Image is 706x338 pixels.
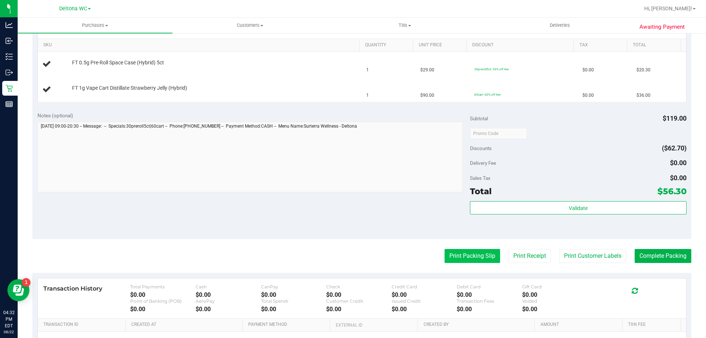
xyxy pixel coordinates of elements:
[670,159,687,167] span: $0.00
[6,85,13,92] inline-svg: Retail
[470,160,496,166] span: Delivery Fee
[327,18,482,33] a: Tills
[509,249,551,263] button: Print Receipt
[6,69,13,76] inline-svg: Outbound
[18,22,172,29] span: Purchases
[420,67,434,74] span: $29.00
[22,278,31,287] iframe: Resource center unread badge
[424,322,532,328] a: Created By
[326,284,392,289] div: Check
[559,249,626,263] button: Print Customer Labels
[457,298,522,304] div: Transaction Fees
[470,142,492,155] span: Discounts
[633,42,678,48] a: Total
[130,298,196,304] div: Point of Banking (POB)
[457,291,522,298] div: $0.00
[644,6,692,11] span: Hi, [PERSON_NAME]!
[6,53,13,60] inline-svg: Inventory
[366,92,369,99] span: 1
[261,306,327,313] div: $0.00
[328,22,482,29] span: Tills
[72,85,187,92] span: FT 1g Vape Cart Distillate Strawberry Jelly (Hybrid)
[569,205,588,211] span: Validate
[3,329,14,335] p: 08/22
[261,291,327,298] div: $0.00
[635,249,691,263] button: Complete Packing
[6,21,13,29] inline-svg: Analytics
[457,284,522,289] div: Debit Card
[6,37,13,45] inline-svg: Inbound
[522,284,588,289] div: Gift Card
[470,175,491,181] span: Sales Tax
[522,306,588,313] div: $0.00
[639,23,685,31] span: Awaiting Payment
[130,291,196,298] div: $0.00
[392,298,457,304] div: Issued Credit
[662,144,687,152] span: ($62.70)
[72,59,164,66] span: FT 0.5g Pre-Roll Space Case (Hybrid) 5ct
[248,322,327,328] a: Payment Method
[3,309,14,329] p: 04:32 PM EDT
[392,284,457,289] div: Credit Card
[330,319,417,332] th: External ID
[582,92,594,99] span: $0.00
[657,186,687,196] span: $56.30
[540,22,580,29] span: Deliveries
[541,322,620,328] a: Amount
[392,306,457,313] div: $0.00
[130,306,196,313] div: $0.00
[196,306,261,313] div: $0.00
[196,284,261,289] div: Cash
[663,114,687,122] span: $119.00
[470,115,488,121] span: Subtotal
[365,42,410,48] a: Quantity
[326,306,392,313] div: $0.00
[470,201,686,214] button: Validate
[637,92,650,99] span: $36.00
[326,291,392,298] div: $0.00
[130,284,196,289] div: Total Payments
[474,67,509,71] span: 30preroll5ct: 30% off line
[522,298,588,304] div: Voided
[474,93,500,96] span: 60cart: 60% off line
[38,113,73,118] span: Notes (optional)
[172,18,327,33] a: Customers
[173,22,327,29] span: Customers
[6,100,13,108] inline-svg: Reports
[131,322,239,328] a: Created At
[522,291,588,298] div: $0.00
[420,92,434,99] span: $90.00
[670,174,687,182] span: $0.00
[482,18,637,33] a: Deliveries
[392,291,457,298] div: $0.00
[18,18,172,33] a: Purchases
[580,42,624,48] a: Tax
[470,128,527,139] input: Promo Code
[196,298,261,304] div: AeroPay
[261,298,327,304] div: Total Spendr
[472,42,571,48] a: Discount
[43,322,123,328] a: Transaction ID
[582,67,594,74] span: $0.00
[628,322,678,328] a: Txn Fee
[59,6,87,12] span: Deltona WC
[43,42,356,48] a: SKU
[326,298,392,304] div: Customer Credit
[457,306,522,313] div: $0.00
[470,186,492,196] span: Total
[7,279,29,301] iframe: Resource center
[445,249,500,263] button: Print Packing Slip
[419,42,464,48] a: Unit Price
[196,291,261,298] div: $0.00
[261,284,327,289] div: CanPay
[366,67,369,74] span: 1
[637,67,650,74] span: $20.30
